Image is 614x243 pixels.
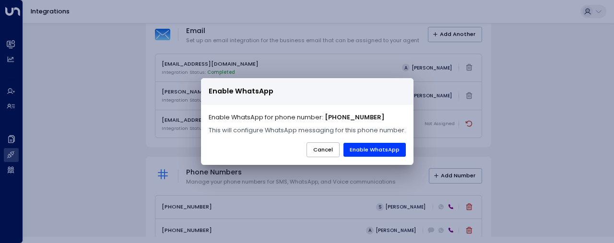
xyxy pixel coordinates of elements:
[209,113,406,122] p: Enable WhatsApp for phone number:
[209,86,273,97] span: Enable WhatsApp
[343,143,406,157] button: Enable WhatsApp
[307,142,340,157] button: Cancel
[325,113,385,121] strong: [PHONE_NUMBER]
[209,126,406,135] p: This will configure WhatsApp messaging for this phone number.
